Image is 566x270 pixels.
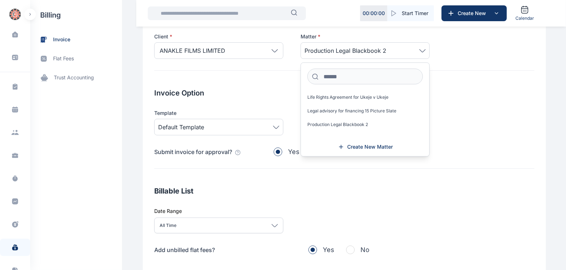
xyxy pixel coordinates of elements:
button: No [346,245,369,255]
a: flat fees [30,49,122,68]
span: Date Range [154,208,182,214]
span: Production Legal Blackbook 2 [307,122,368,127]
span: Legal advisory for financing 15 Picture Slate [307,108,396,114]
span: Template [154,110,176,117]
span: Create New [455,10,492,17]
h2: Billable List [154,186,534,196]
h2: Invoice Option [154,88,534,98]
a: trust accounting [30,68,122,87]
span: Start Timer [402,10,428,17]
a: Create New Matter [338,143,393,150]
p: Submit invoice for approval? [154,148,232,156]
span: trust accounting [54,74,94,82]
span: Production Legal Blackbook 2 [305,46,386,55]
a: Calendar [513,3,537,24]
span: Yes [323,245,334,255]
button: Create New [442,5,507,21]
span: ANAKLE FILMS LIMITED [160,46,225,55]
p: All Time [160,223,176,228]
span: Default Template [158,123,204,131]
p: Add unbilled flat fees? [154,246,215,254]
span: Life Rights Agreement for Ukeje v Ukeje [307,94,388,100]
span: Matter [301,33,320,40]
button: Yes [274,147,299,157]
p: 00 : 00 : 00 [363,10,385,17]
span: flat fees [53,55,74,62]
span: invoice [53,36,70,43]
span: Yes [288,147,299,157]
span: No [360,245,369,255]
span: Calendar [515,15,534,21]
button: Start Timer [387,5,434,21]
a: invoice [30,30,122,49]
p: Client [154,33,283,40]
span: Create New Matter [348,143,393,150]
button: Yes [308,245,334,255]
img: infoSign.6aabd026.svg [235,150,241,155]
